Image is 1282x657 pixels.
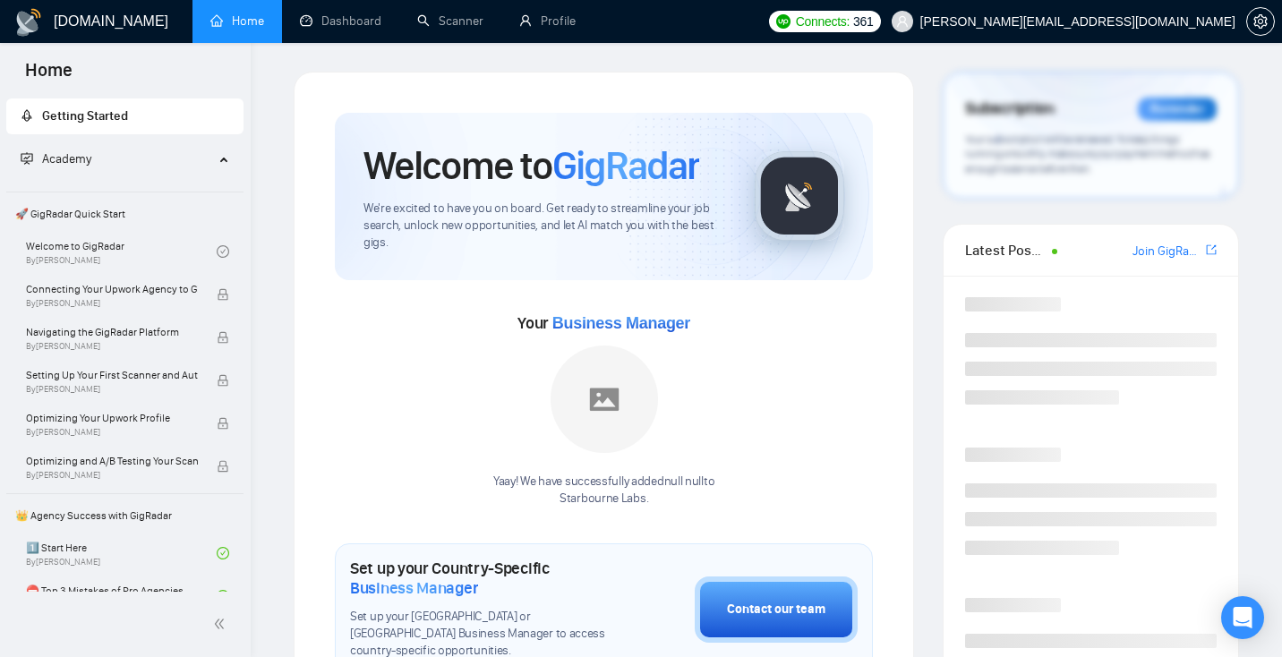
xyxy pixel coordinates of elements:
span: Latest Posts from the GigRadar Community [965,239,1047,261]
span: By [PERSON_NAME] [26,298,198,309]
span: Home [11,57,87,95]
span: lock [217,288,229,301]
button: Contact our team [695,576,858,643]
span: Business Manager [350,578,478,598]
span: Connects: [796,12,850,31]
h1: Set up your Country-Specific [350,559,605,598]
span: GigRadar [552,141,699,190]
a: homeHome [210,13,264,29]
span: By [PERSON_NAME] [26,470,198,481]
h1: Welcome to [363,141,699,190]
span: Academy [21,151,91,166]
div: Yaay! We have successfully added null null to [493,474,714,508]
p: Starbourne Labs . [493,491,714,508]
a: 1️⃣ Start HereBy[PERSON_NAME] [26,533,217,573]
span: 361 [853,12,873,31]
a: Join GigRadar Slack Community [1132,242,1202,261]
span: check-circle [217,590,229,602]
span: We're excited to have you on board. Get ready to streamline your job search, unlock new opportuni... [363,201,726,252]
span: Setting Up Your First Scanner and Auto-Bidder [26,366,198,384]
div: Contact our team [727,600,825,619]
span: double-left [213,615,231,633]
span: setting [1247,14,1274,29]
img: placeholder.png [551,346,658,453]
span: fund-projection-screen [21,152,33,165]
span: Connecting Your Upwork Agency to GigRadar [26,280,198,298]
span: Subscription [965,94,1054,124]
button: setting [1246,7,1275,36]
span: lock [217,374,229,387]
span: Your [517,313,690,333]
span: Academy [42,151,91,166]
a: searchScanner [417,13,483,29]
span: Getting Started [42,108,128,124]
a: setting [1246,14,1275,29]
span: 🚀 GigRadar Quick Start [8,196,242,232]
a: ⛔ Top 3 Mistakes of Pro Agencies [26,576,217,616]
img: gigradar-logo.png [755,151,844,241]
a: dashboardDashboard [300,13,381,29]
span: By [PERSON_NAME] [26,341,198,352]
img: upwork-logo.png [776,14,791,29]
a: export [1206,242,1217,259]
span: By [PERSON_NAME] [26,384,198,395]
a: userProfile [519,13,576,29]
a: Welcome to GigRadarBy[PERSON_NAME] [26,232,217,271]
span: user [896,15,909,28]
span: 👑 Agency Success with GigRadar [8,498,242,533]
div: Open Intercom Messenger [1221,596,1264,639]
span: Optimizing Your Upwork Profile [26,409,198,427]
span: Optimizing and A/B Testing Your Scanner for Better Results [26,452,198,470]
span: Your subscription will be renewed. To keep things running smoothly, make sure your payment method... [965,132,1210,175]
li: Getting Started [6,98,244,134]
span: By [PERSON_NAME] [26,427,198,438]
span: lock [217,417,229,430]
span: rocket [21,109,33,122]
span: Navigating the GigRadar Platform [26,323,198,341]
span: lock [217,460,229,473]
div: Reminder [1138,98,1217,121]
span: Business Manager [552,314,690,332]
span: check-circle [217,547,229,559]
span: export [1206,243,1217,257]
img: logo [14,8,43,37]
span: check-circle [217,245,229,258]
span: lock [217,331,229,344]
